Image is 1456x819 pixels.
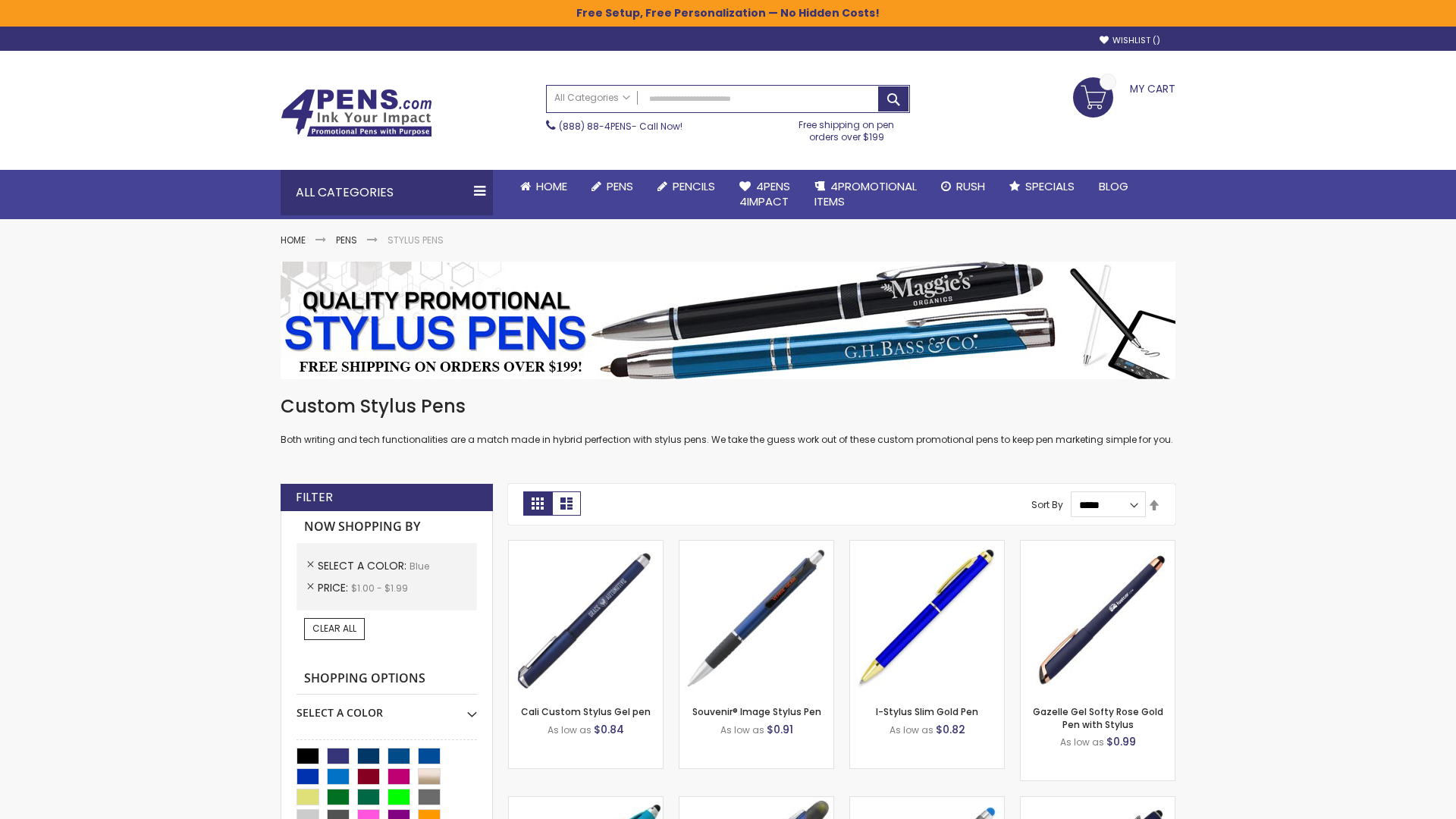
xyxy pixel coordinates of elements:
[1033,705,1163,730] a: Gazelle Gel Softy Rose Gold Pen with Stylus
[508,170,579,203] a: Home
[850,541,1004,695] img: I-Stylus Slim Gold-Blue
[814,178,917,209] span: 4PROMOTIONAL ITEMS
[936,722,965,737] span: $0.82
[997,170,1087,203] a: Specials
[297,511,477,543] strong: Now Shopping by
[554,92,630,104] span: All Categories
[679,541,833,695] img: Souvenir® Image Stylus Pen-Blue
[727,170,802,219] a: 4Pens4impact
[1100,35,1160,46] a: Wishlist
[645,170,727,203] a: Pencils
[692,705,821,718] a: Souvenir® Image Stylus Pen
[509,541,663,695] img: Cali Custom Stylus Gel pen-Blue
[296,489,333,506] strong: Filter
[1021,541,1175,695] img: Gazelle Gel Softy Rose Gold Pen with Stylus-Blue
[388,234,444,246] strong: Stylus Pens
[547,86,638,111] a: All Categories
[297,695,477,720] div: Select A Color
[523,491,552,516] strong: Grid
[304,618,365,639] a: Clear All
[850,540,1004,553] a: I-Stylus Slim Gold-Blue
[559,120,682,133] span: - Call Now!
[767,722,793,737] span: $0.91
[739,178,790,209] span: 4Pens 4impact
[336,234,357,246] a: Pens
[297,663,477,695] strong: Shopping Options
[536,178,567,194] span: Home
[281,89,432,137] img: 4Pens Custom Pens and Promotional Products
[956,178,985,194] span: Rush
[720,723,764,736] span: As low as
[281,234,306,246] a: Home
[783,113,911,143] div: Free shipping on pen orders over $199
[318,580,351,595] span: Price
[281,262,1175,379] img: Stylus Pens
[281,394,1175,447] div: Both writing and tech functionalities are a match made in hybrid perfection with stylus pens. We ...
[673,178,715,194] span: Pencils
[559,120,632,133] a: (888) 88-4PENS
[1021,540,1175,553] a: Gazelle Gel Softy Rose Gold Pen with Stylus-Blue
[1060,736,1104,748] span: As low as
[318,558,409,573] span: Select A Color
[579,170,645,203] a: Pens
[1021,796,1175,809] a: Custom Soft Touch® Metal Pens with Stylus-Blue
[876,705,978,718] a: I-Stylus Slim Gold Pen
[548,723,591,736] span: As low as
[850,796,1004,809] a: Islander Softy Gel with Stylus - ColorJet Imprint-Blue
[1087,170,1141,203] a: Blog
[1106,734,1136,749] span: $0.99
[802,170,929,219] a: 4PROMOTIONALITEMS
[929,170,997,203] a: Rush
[521,705,651,718] a: Cali Custom Stylus Gel pen
[281,394,1175,419] h1: Custom Stylus Pens
[607,178,633,194] span: Pens
[351,582,408,595] span: $1.00 - $1.99
[679,540,833,553] a: Souvenir® Image Stylus Pen-Blue
[281,170,493,215] div: All Categories
[1031,498,1063,511] label: Sort By
[890,723,934,736] span: As low as
[679,796,833,809] a: Souvenir® Jalan Highlighter Stylus Pen Combo-Blue
[409,560,429,573] span: Blue
[1099,178,1128,194] span: Blog
[509,796,663,809] a: Neon Stylus Highlighter-Pen Combo-Blue
[509,540,663,553] a: Cali Custom Stylus Gel pen-Blue
[594,722,624,737] span: $0.84
[1025,178,1075,194] span: Specials
[312,622,356,635] span: Clear All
